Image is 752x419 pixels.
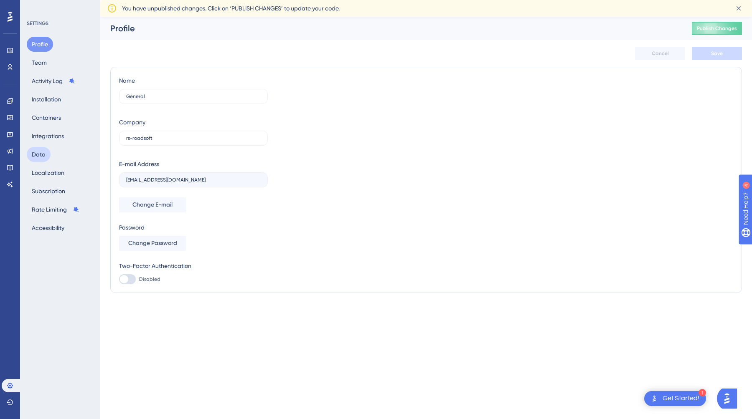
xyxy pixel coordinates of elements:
div: Two-Factor Authentication [119,261,268,271]
button: Change E-mail [119,197,186,212]
button: Cancel [635,47,685,60]
div: Get Started! [663,394,699,403]
span: Save [711,50,723,57]
button: Change Password [119,236,186,251]
span: Change E-mail [132,200,173,210]
div: Company [119,117,145,127]
div: Password [119,222,268,232]
span: You have unpublished changes. Click on ‘PUBLISH CHANGES’ to update your code. [122,3,340,13]
div: Profile [110,23,671,34]
span: Change Password [128,238,177,248]
button: Save [692,47,742,60]
button: Integrations [27,129,69,144]
span: Cancel [652,50,669,57]
div: E-mail Address [119,159,159,169]
div: Name [119,76,135,86]
button: Subscription [27,184,70,199]
div: Open Get Started! checklist, remaining modules: 1 [644,391,706,406]
input: Name Surname [126,93,261,99]
button: Containers [27,110,66,125]
button: Data [27,147,51,162]
input: E-mail Address [126,177,261,183]
span: Disabled [139,276,160,283]
button: Team [27,55,52,70]
button: Localization [27,165,69,180]
iframe: UserGuiding AI Assistant Launcher [717,386,742,411]
img: launcher-image-alternative-text [649,394,659,404]
div: SETTINGS [27,20,94,27]
button: Rate Limiting [27,202,84,217]
span: Need Help? [20,2,52,12]
button: Accessibility [27,220,69,235]
div: 4 [58,4,61,11]
button: Installation [27,92,66,107]
button: Profile [27,37,53,52]
span: Publish Changes [697,25,737,32]
button: Publish Changes [692,22,742,35]
button: Activity Log [27,73,80,88]
div: 1 [699,389,706,396]
input: Company Name [126,135,261,141]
